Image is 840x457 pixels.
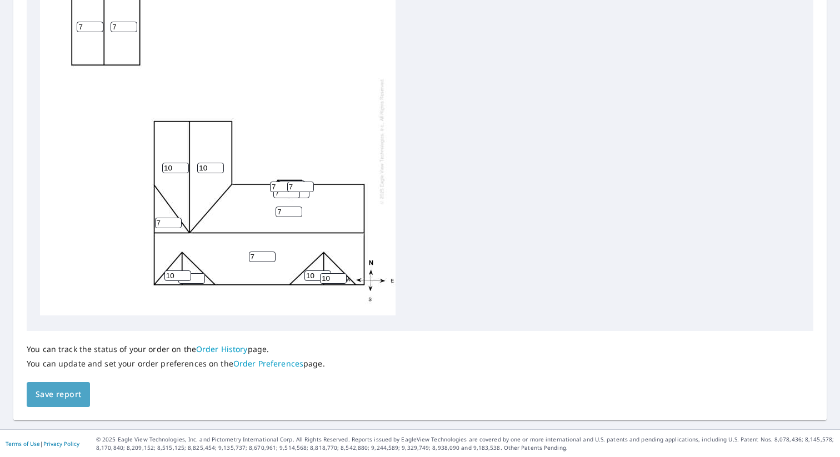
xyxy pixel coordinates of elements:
span: Save report [36,388,81,401]
a: Order History [196,344,248,354]
button: Save report [27,382,90,407]
p: | [6,440,79,447]
p: You can track the status of your order on the page. [27,344,325,354]
a: Privacy Policy [43,440,79,448]
p: © 2025 Eagle View Technologies, Inc. and Pictometry International Corp. All Rights Reserved. Repo... [96,435,834,452]
p: You can update and set your order preferences on the page. [27,359,325,369]
a: Terms of Use [6,440,40,448]
a: Order Preferences [233,358,303,369]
